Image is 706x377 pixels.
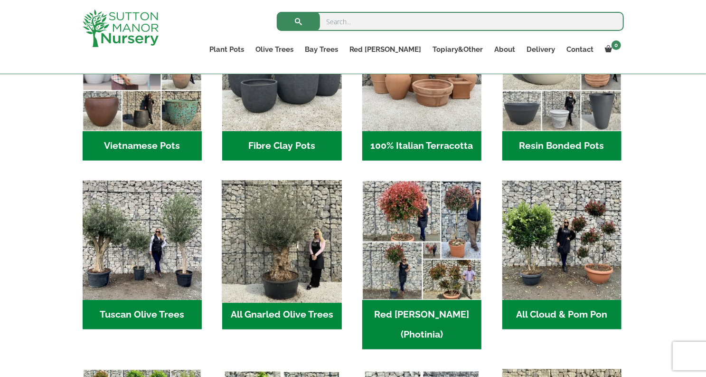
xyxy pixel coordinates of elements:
[83,12,202,161] a: Visit product category Vietnamese Pots
[362,131,481,161] h2: 100% Italian Terracotta
[502,300,621,329] h2: All Cloud & Pom Pon
[502,12,621,161] a: Visit product category Resin Bonded Pots
[600,43,624,56] a: 0
[612,40,621,50] span: 0
[83,131,202,161] h2: Vietnamese Pots
[299,43,344,56] a: Bay Trees
[362,181,481,349] a: Visit product category Red Robin (Photinia)
[83,300,202,329] h2: Tuscan Olive Trees
[277,12,624,31] input: Search...
[362,300,481,349] h2: Red [PERSON_NAME] (Photinia)
[502,181,621,300] img: Home - A124EB98 0980 45A7 B835 C04B779F7765
[561,43,600,56] a: Contact
[502,181,621,329] a: Visit product category All Cloud & Pom Pon
[222,181,341,329] a: Visit product category All Gnarled Olive Trees
[489,43,521,56] a: About
[222,300,341,329] h2: All Gnarled Olive Trees
[250,43,299,56] a: Olive Trees
[427,43,489,56] a: Topiary&Other
[502,131,621,161] h2: Resin Bonded Pots
[222,131,341,161] h2: Fibre Clay Pots
[222,12,341,161] a: Visit product category Fibre Clay Pots
[362,181,481,300] img: Home - F5A23A45 75B5 4929 8FB2 454246946332
[344,43,427,56] a: Red [PERSON_NAME]
[83,181,202,300] img: Home - 7716AD77 15EA 4607 B135 B37375859F10
[521,43,561,56] a: Delivery
[83,10,159,47] img: logo
[83,181,202,329] a: Visit product category Tuscan Olive Trees
[204,43,250,56] a: Plant Pots
[362,12,481,161] a: Visit product category 100% Italian Terracotta
[219,177,345,303] img: Home - 5833C5B7 31D0 4C3A 8E42 DB494A1738DB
